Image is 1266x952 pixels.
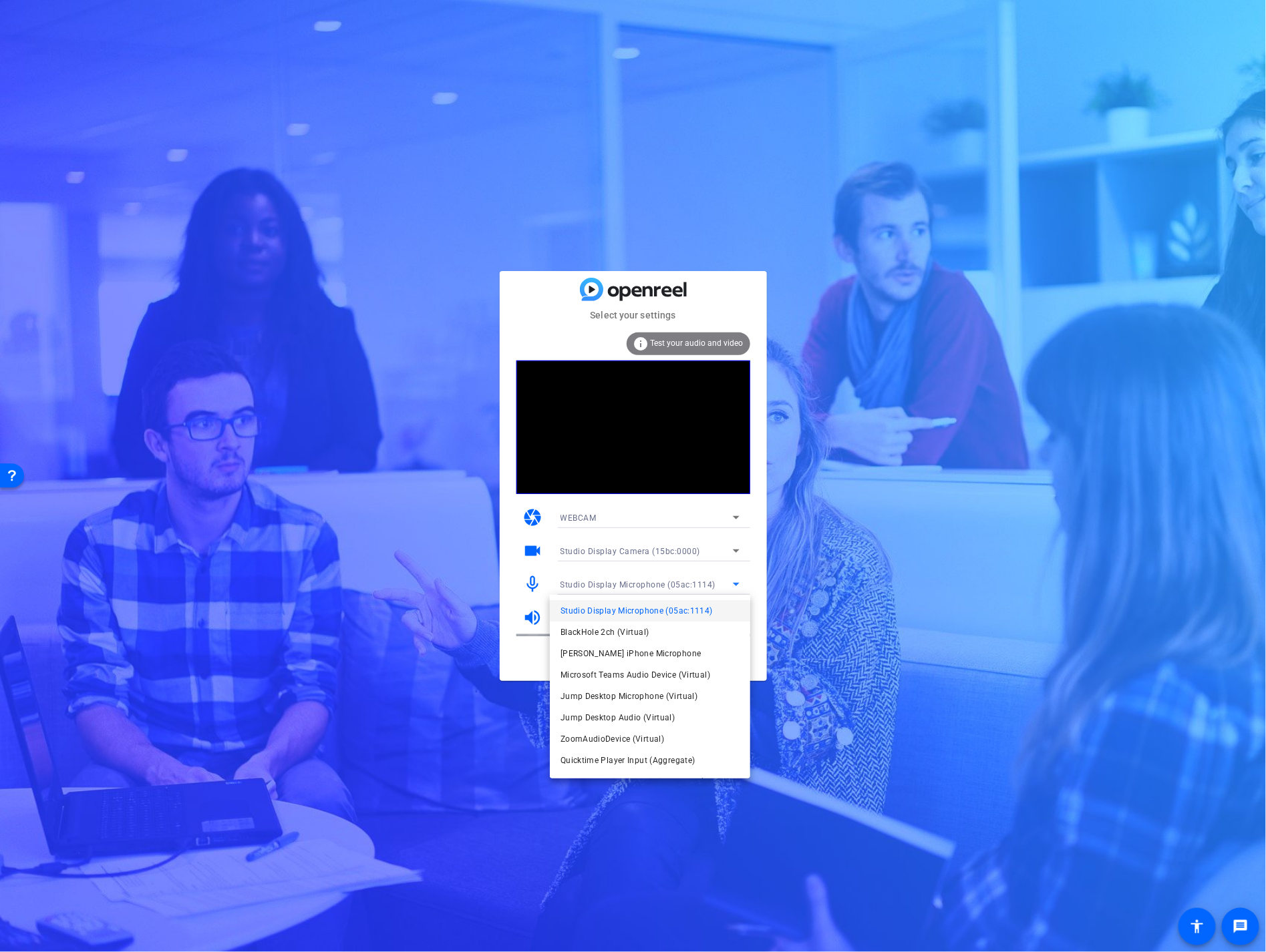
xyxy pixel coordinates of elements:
[561,752,695,768] span: Quicktime Player Input (Aggregate)
[561,667,710,683] span: Microsoft Teams Audio Device (Virtual)
[561,603,713,619] span: Studio Display Microphone (05ac:1114)
[561,646,701,662] span: [PERSON_NAME] iPhone Microphone
[561,624,649,640] span: BlackHole 2ch (Virtual)
[561,774,740,790] span: Default - Studio Display Microphone (05ac:1114)
[561,731,664,747] span: ZoomAudioDevice (Virtual)
[561,710,675,726] span: Jump Desktop Audio (Virtual)
[561,688,697,704] span: Jump Desktop Microphone (Virtual)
